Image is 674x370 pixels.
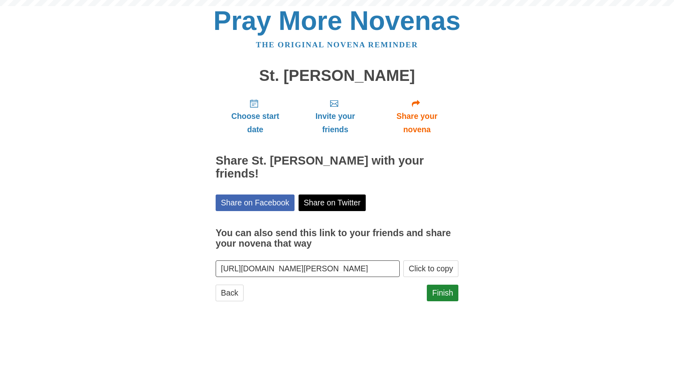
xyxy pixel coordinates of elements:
h1: St. [PERSON_NAME] [216,67,458,85]
h3: You can also send this link to your friends and share your novena that way [216,228,458,249]
h2: Share St. [PERSON_NAME] with your friends! [216,154,458,180]
a: The original novena reminder [256,40,418,49]
a: Share on Facebook [216,195,295,211]
a: Share on Twitter [299,195,366,211]
a: Invite your friends [295,92,375,140]
span: Share your novena [384,110,450,136]
a: Pray More Novenas [214,6,461,36]
span: Invite your friends [303,110,367,136]
button: Click to copy [403,260,458,277]
span: Choose start date [224,110,287,136]
a: Share your novena [375,92,458,140]
a: Choose start date [216,92,295,140]
a: Back [216,285,244,301]
a: Finish [427,285,458,301]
